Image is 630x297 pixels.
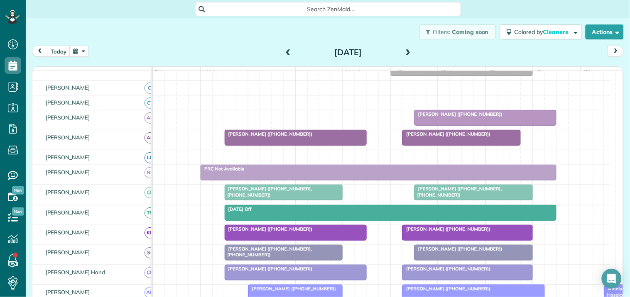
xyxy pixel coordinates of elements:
span: New [12,186,24,195]
span: 2pm [486,69,500,75]
span: ND [145,167,156,178]
span: [PERSON_NAME] ([PHONE_NUMBER]) [414,111,503,117]
span: [PERSON_NAME] [44,289,92,295]
button: today [47,46,70,57]
span: AH [145,112,156,124]
span: AR [145,132,156,144]
span: [PERSON_NAME] ([PHONE_NUMBER]) [248,286,337,292]
span: [PERSON_NAME] ([PHONE_NUMBER], [PHONE_NUMBER]) [414,186,502,197]
span: CH [145,267,156,278]
span: [PERSON_NAME] ([PHONE_NUMBER], [PHONE_NUMBER]) [224,246,312,258]
span: CM [145,187,156,198]
button: Actions [586,24,624,39]
span: [PERSON_NAME] ([PHONE_NUMBER]) [224,226,313,232]
span: 1pm [438,69,453,75]
span: [PERSON_NAME] [44,84,92,91]
span: [PERSON_NAME] [44,189,92,195]
span: Coming soon [452,28,489,36]
button: Colored byCleaners [500,24,582,39]
span: [PERSON_NAME] [44,249,92,256]
span: 12pm [391,69,409,75]
h2: [DATE] [296,48,400,57]
span: Colored by [515,28,571,36]
div: Open Intercom Messenger [602,269,622,289]
span: [PERSON_NAME] ([PHONE_NUMBER], [PHONE_NUMBER]) [224,186,312,197]
button: prev [32,46,48,57]
span: [PERSON_NAME] [44,134,92,141]
span: SC [145,247,156,258]
span: PRC Not Available [200,166,245,172]
span: CT [145,97,156,109]
span: [DATE] Off [224,206,252,212]
span: [PERSON_NAME] [44,229,92,236]
span: Cleaners [543,28,570,36]
span: 11am [343,69,362,75]
span: 10am [296,69,314,75]
span: LH [145,152,156,163]
span: [PERSON_NAME] [44,99,92,106]
span: 9am [248,69,264,75]
span: 7am [153,69,168,75]
button: next [608,46,624,57]
span: [PERSON_NAME] ([PHONE_NUMBER]) [224,266,313,272]
span: New [12,207,24,216]
span: KD [145,227,156,239]
span: [PERSON_NAME] ([PHONE_NUMBER]) [414,246,503,252]
span: 4pm [581,69,596,75]
span: [PERSON_NAME] ([PHONE_NUMBER]) [402,131,491,137]
span: TM [145,207,156,219]
span: [PERSON_NAME] ([PHONE_NUMBER]) [402,226,491,232]
span: [PERSON_NAME] ([PHONE_NUMBER]) [402,266,491,272]
span: CJ [145,83,156,94]
span: [PERSON_NAME] ([PHONE_NUMBER]) [402,286,491,292]
span: [PERSON_NAME] ([PHONE_NUMBER]) [224,131,313,137]
span: [PERSON_NAME] [44,209,92,216]
span: 3pm [533,69,548,75]
span: Filters: [433,28,451,36]
span: [PERSON_NAME] Hand [44,269,107,275]
span: [PERSON_NAME] [44,154,92,161]
span: [PERSON_NAME] [44,169,92,175]
span: 8am [201,69,216,75]
span: [PERSON_NAME] [44,114,92,121]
